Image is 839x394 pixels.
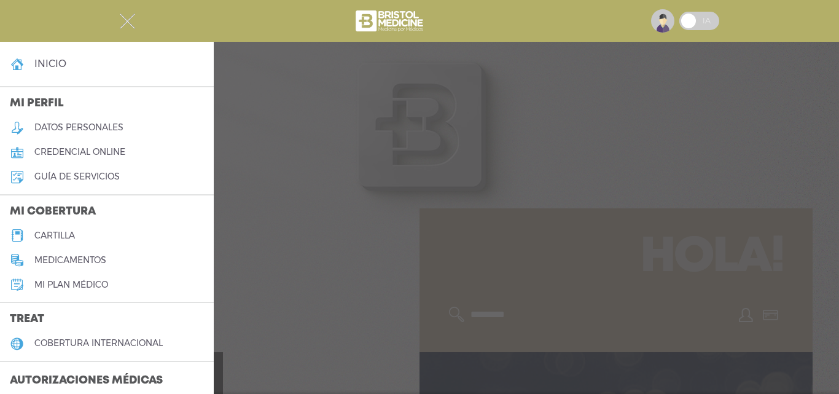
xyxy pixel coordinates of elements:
img: bristol-medicine-blanco.png [354,6,427,36]
h5: cobertura internacional [34,338,163,349]
h5: Mi plan médico [34,280,108,290]
img: Cober_menu-close-white.svg [120,14,135,29]
h5: guía de servicios [34,171,120,182]
h5: medicamentos [34,255,106,266]
img: profile-placeholder.svg [651,9,674,33]
h5: credencial online [34,147,125,157]
h5: cartilla [34,230,75,241]
h4: inicio [34,58,66,69]
h5: datos personales [34,122,123,133]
